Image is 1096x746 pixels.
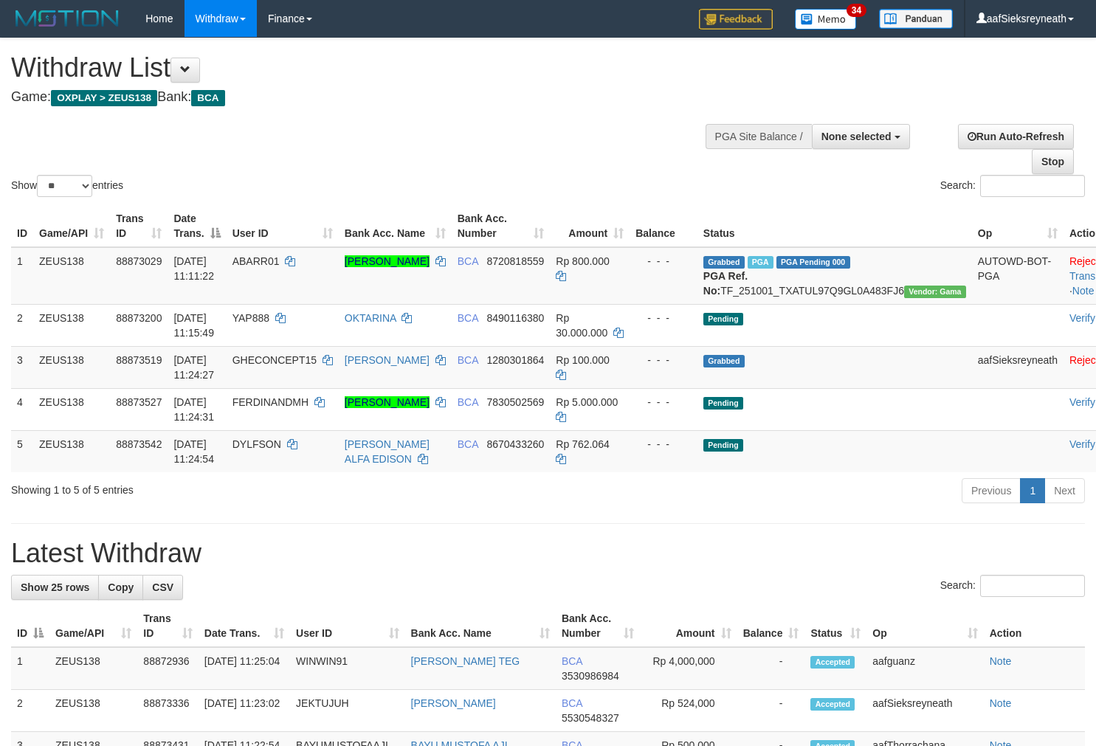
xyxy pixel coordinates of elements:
a: [PERSON_NAME] [345,255,430,267]
div: - - - [635,353,692,367]
a: Verify [1069,396,1095,408]
span: ABARR01 [232,255,280,267]
b: PGA Ref. No: [703,270,748,297]
td: 88873336 [137,690,198,732]
span: BCA [458,255,478,267]
td: - [737,690,805,732]
td: ZEUS138 [33,304,110,346]
a: Next [1044,478,1085,503]
td: ZEUS138 [33,388,110,430]
span: [DATE] 11:24:27 [173,354,214,381]
span: Rp 100.000 [556,354,609,366]
span: [DATE] 11:15:49 [173,312,214,339]
span: [DATE] 11:24:31 [173,396,214,423]
th: ID: activate to sort column descending [11,605,49,647]
th: Amount: activate to sort column ascending [640,605,737,647]
td: 2 [11,304,33,346]
th: Status [697,205,972,247]
td: aafguanz [866,647,983,690]
span: Grabbed [703,355,745,367]
span: [DATE] 11:24:54 [173,438,214,465]
span: Copy 5530548327 to clipboard [562,712,619,724]
div: - - - [635,254,692,269]
a: Previous [962,478,1021,503]
input: Search: [980,575,1085,597]
span: BCA [562,655,582,667]
label: Search: [940,175,1085,197]
img: Button%20Memo.svg [795,9,857,30]
td: 2 [11,690,49,732]
span: Marked by aafnoeunsreypich [748,256,773,269]
th: User ID: activate to sort column ascending [290,605,405,647]
a: [PERSON_NAME] [345,396,430,408]
th: Bank Acc. Number: activate to sort column ascending [556,605,640,647]
div: - - - [635,395,692,410]
a: Note [990,697,1012,709]
div: - - - [635,437,692,452]
span: Copy 3530986984 to clipboard [562,670,619,682]
a: Note [1072,285,1095,297]
th: Bank Acc. Name: activate to sort column ascending [339,205,452,247]
span: Rp 762.064 [556,438,609,450]
td: aafSieksreyneath [972,346,1064,388]
span: 88873200 [116,312,162,324]
a: [PERSON_NAME] ALFA EDISON [345,438,430,465]
span: Rp 30.000.000 [556,312,607,339]
label: Show entries [11,175,123,197]
th: Bank Acc. Number: activate to sort column ascending [452,205,551,247]
span: 88873542 [116,438,162,450]
td: WINWIN91 [290,647,405,690]
th: Amount: activate to sort column ascending [550,205,630,247]
a: [PERSON_NAME] TEG [411,655,520,667]
span: FERDINANDMH [232,396,309,408]
td: aafSieksreyneath [866,690,983,732]
th: ID [11,205,33,247]
td: ZEUS138 [33,247,110,305]
th: Action [984,605,1085,647]
span: [DATE] 11:11:22 [173,255,214,282]
div: - - - [635,311,692,325]
th: Bank Acc. Name: activate to sort column ascending [405,605,556,647]
a: Copy [98,575,143,600]
td: ZEUS138 [49,647,137,690]
th: Op: activate to sort column ascending [972,205,1064,247]
span: 88873519 [116,354,162,366]
h1: Withdraw List [11,53,716,83]
span: GHECONCEPT15 [232,354,317,366]
h1: Latest Withdraw [11,539,1085,568]
td: AUTOWD-BOT-PGA [972,247,1064,305]
td: 88872936 [137,647,198,690]
span: BCA [562,697,582,709]
a: [PERSON_NAME] [345,354,430,366]
span: 88873527 [116,396,162,408]
th: Game/API: activate to sort column ascending [33,205,110,247]
td: ZEUS138 [33,430,110,472]
span: DYLFSON [232,438,281,450]
td: Rp 4,000,000 [640,647,737,690]
span: BCA [458,438,478,450]
span: Pending [703,397,743,410]
a: 1 [1020,478,1045,503]
td: 1 [11,247,33,305]
span: Accepted [810,656,855,669]
span: Accepted [810,698,855,711]
th: Game/API: activate to sort column ascending [49,605,137,647]
span: Rp 5.000.000 [556,396,618,408]
th: Balance [630,205,697,247]
a: [PERSON_NAME] [411,697,496,709]
th: Date Trans.: activate to sort column ascending [199,605,290,647]
span: BCA [458,354,478,366]
th: Balance: activate to sort column ascending [737,605,805,647]
span: YAP888 [232,312,269,324]
td: 5 [11,430,33,472]
span: None selected [821,131,892,142]
label: Search: [940,575,1085,597]
span: Show 25 rows [21,581,89,593]
img: panduan.png [879,9,953,29]
input: Search: [980,175,1085,197]
span: BCA [191,90,224,106]
span: OXPLAY > ZEUS138 [51,90,157,106]
a: Note [990,655,1012,667]
div: Showing 1 to 5 of 5 entries [11,477,446,497]
th: Trans ID: activate to sort column ascending [110,205,168,247]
